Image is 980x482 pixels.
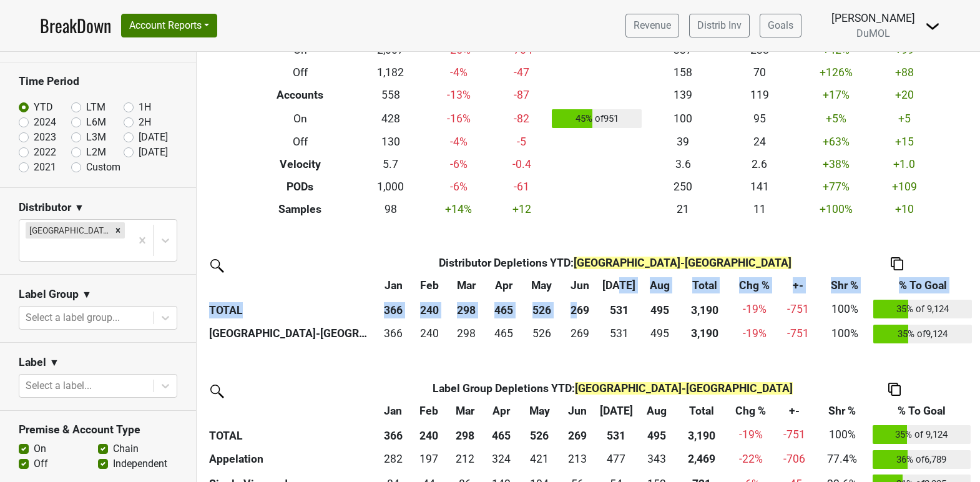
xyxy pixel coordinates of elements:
div: 240 [414,325,444,342]
th: Shr %: activate to sort column ascending [815,400,870,422]
th: 526 [519,422,559,447]
th: Chg %: activate to sort column ascending [727,400,774,422]
th: 366 [375,422,411,447]
div: -706 [777,451,812,467]
div: 269 [565,325,595,342]
a: Revenue [625,14,679,37]
td: 297.8 [448,322,485,347]
div: 465 [488,325,518,342]
div: Remove Monterey-CA [111,222,125,239]
div: 366 [378,325,408,342]
th: Mar: activate to sort column ascending [448,274,485,297]
th: 465 [484,422,519,447]
div: 343 [640,451,673,467]
th: [GEOGRAPHIC_DATA]-[GEOGRAPHIC_DATA] [206,322,375,347]
td: 525.665 [522,322,562,347]
label: Independent [113,456,167,471]
td: +77 % [798,175,874,198]
td: 2.6 [722,154,798,176]
label: L3M [86,130,106,145]
img: Dropdown Menu [925,19,940,34]
img: Copy to clipboard [888,383,901,396]
th: 526 [522,297,562,322]
div: [PERSON_NAME] [831,10,915,26]
h3: Premise & Account Type [19,423,177,436]
div: 495 [644,325,676,342]
th: 240 [411,297,448,322]
label: On [34,441,46,456]
th: +-: activate to sort column ascending [774,400,815,422]
th: May: activate to sort column ascending [522,274,562,297]
label: 2023 [34,130,56,145]
th: &nbsp;: activate to sort column ascending [206,400,375,422]
span: [GEOGRAPHIC_DATA]-[GEOGRAPHIC_DATA] [574,257,791,269]
td: +63 % [798,131,874,154]
th: Jul: activate to sort column ascending [598,274,640,297]
td: +100 % [798,198,874,220]
td: +126 % [798,61,874,84]
span: -19% [739,428,763,441]
td: +15 [874,131,934,154]
td: 158 [645,61,721,84]
td: -61 [494,175,549,198]
th: Jul: activate to sort column ascending [595,400,637,422]
td: 213.168 [559,447,595,472]
label: 2H [139,115,151,130]
th: Jun: activate to sort column ascending [559,400,595,422]
label: [DATE] [139,130,168,145]
th: Distributor Depletions YTD : [411,252,818,274]
th: 298 [446,422,484,447]
th: Label Group Depletions YTD : [411,377,815,400]
h3: Label Group [19,288,79,301]
td: +10 [874,198,934,220]
td: +109 [874,175,934,198]
td: -47 [494,61,549,84]
th: &nbsp;: activate to sort column ascending [206,274,375,297]
td: 70 [722,61,798,84]
th: Chg %: activate to sort column ascending [731,274,778,297]
td: 11 [722,198,798,220]
td: +20 [874,84,934,106]
label: L2M [86,145,106,160]
td: +14 % [423,198,494,220]
td: 323.834 [484,447,519,472]
th: Apr: activate to sort column ascending [484,400,519,422]
label: 2024 [34,115,56,130]
div: 531 [601,325,637,342]
td: +38 % [798,154,874,176]
th: 3,190 [679,297,731,322]
h3: Distributor [19,201,71,214]
td: 95 [722,106,798,131]
th: 495 [637,422,675,447]
th: Jan: activate to sort column ascending [375,274,411,297]
td: 477.003 [595,447,637,472]
th: 2468.638 [675,447,727,472]
th: Appelation [206,447,375,472]
th: Jan: activate to sort column ascending [375,400,411,422]
h3: Label [19,356,46,369]
th: % To Goal: activate to sort column ascending [870,400,974,422]
td: 119 [722,84,798,106]
th: 3,190 [675,422,727,447]
td: 531.336 [598,322,640,347]
th: 531 [595,422,637,447]
td: 343 [637,447,675,472]
td: +5 [874,106,934,131]
td: -82 [494,106,549,131]
th: 465 [486,297,522,322]
td: -0.4 [494,154,549,176]
th: Shr %: activate to sort column ascending [819,274,871,297]
td: +12 [494,198,549,220]
th: Aug: activate to sort column ascending [637,400,675,422]
th: Off [242,131,359,154]
td: 3.6 [645,154,721,176]
div: 213 [562,451,592,467]
div: [GEOGRAPHIC_DATA]-[GEOGRAPHIC_DATA] [26,222,111,239]
th: +-: activate to sort column ascending [778,274,819,297]
img: Copy to clipboard [891,257,903,270]
img: filter [206,255,226,275]
th: PODs [242,175,359,198]
td: 100% [819,297,871,322]
th: Accounts [242,84,359,106]
th: 269 [562,297,598,322]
